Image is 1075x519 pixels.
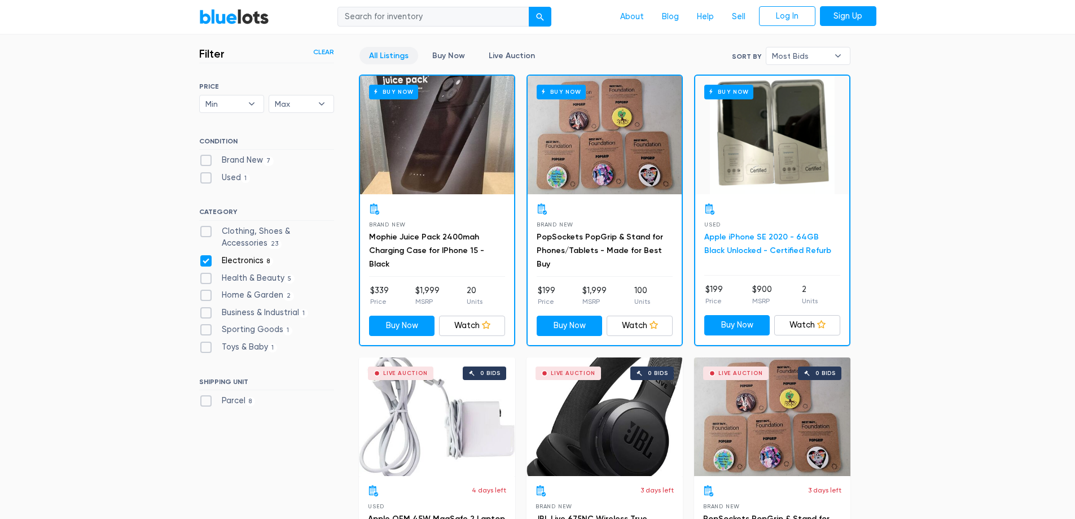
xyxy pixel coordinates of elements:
[369,232,484,269] a: Mophie Juice Pack 2400mah Charging Case for IPhone 15 - Black
[199,395,256,407] label: Parcel
[607,316,673,336] a: Watch
[263,156,274,165] span: 7
[479,47,545,64] a: Live Auction
[718,370,763,376] div: Live Auction
[199,307,309,319] label: Business & Industrial
[634,285,650,307] li: 100
[199,378,334,390] h6: SHIPPING UNIT
[759,6,815,27] a: Log In
[283,291,295,300] span: 2
[772,47,828,64] span: Most Bids
[199,255,274,267] label: Electronics
[826,47,850,64] b: ▾
[199,341,278,354] label: Toys & Baby
[537,221,573,228] span: Brand New
[199,208,334,220] h6: CATEGORY
[199,172,251,184] label: Used
[704,232,831,255] a: Apple iPhone SE 2020 - 64GB Black Unlocked - Certified Refurb
[582,285,607,307] li: $1,999
[640,485,674,495] p: 3 days left
[688,6,723,28] a: Help
[275,95,312,112] span: Max
[199,47,225,60] h3: Filter
[310,95,334,112] b: ▾
[467,285,482,307] li: 20
[653,6,688,28] a: Blog
[538,296,555,307] p: Price
[705,284,723,306] li: $199
[704,315,770,335] a: Buy Now
[582,296,607,307] p: MSRP
[528,76,682,194] a: Buy Now
[802,296,818,306] p: Units
[802,284,818,306] li: 2
[283,326,293,335] span: 1
[245,397,256,406] span: 8
[774,315,840,335] a: Watch
[820,6,876,27] a: Sign Up
[648,370,668,376] div: 0 bids
[415,285,440,307] li: $1,999
[704,221,721,228] span: Used
[538,285,555,307] li: $199
[695,76,849,194] a: Buy Now
[694,357,850,476] a: Live Auction 0 bids
[723,6,754,28] a: Sell
[752,296,772,306] p: MSRP
[360,76,514,194] a: Buy Now
[551,370,595,376] div: Live Auction
[815,370,836,376] div: 0 bids
[537,85,586,99] h6: Buy Now
[537,232,663,269] a: PopSockets PopGrip & Stand for Phones/Tablets - Made for Best Buy
[284,274,295,284] span: 5
[240,95,264,112] b: ▾
[268,343,278,352] span: 1
[536,503,572,509] span: Brand New
[752,284,772,306] li: $900
[732,51,761,62] label: Sort By
[199,324,293,336] label: Sporting Goods
[370,285,389,307] li: $339
[415,296,440,307] p: MSRP
[199,154,274,167] label: Brand New
[199,8,269,25] a: BlueLots
[467,296,482,307] p: Units
[337,7,529,27] input: Search for inventory
[368,503,384,509] span: Used
[199,272,295,285] label: Health & Beauty
[299,309,309,318] span: 1
[480,370,501,376] div: 0 bids
[199,137,334,150] h6: CONDITION
[369,316,435,336] a: Buy Now
[526,357,683,476] a: Live Auction 0 bids
[264,257,274,266] span: 8
[369,221,406,228] span: Brand New
[205,95,243,112] span: Min
[313,47,334,57] a: Clear
[199,82,334,90] h6: PRICE
[369,85,418,99] h6: Buy Now
[199,289,295,302] label: Home & Garden
[704,85,753,99] h6: Buy Now
[199,225,334,250] label: Clothing, Shoes & Accessories
[808,485,841,495] p: 3 days left
[537,316,603,336] a: Buy Now
[472,485,506,495] p: 4 days left
[439,316,505,336] a: Watch
[267,240,282,249] span: 23
[383,370,428,376] div: Live Auction
[705,296,723,306] p: Price
[241,174,251,183] span: 1
[370,296,389,307] p: Price
[359,357,515,476] a: Live Auction 0 bids
[423,47,475,64] a: Buy Now
[634,296,650,307] p: Units
[703,503,740,509] span: Brand New
[611,6,653,28] a: About
[359,47,418,64] a: All Listings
